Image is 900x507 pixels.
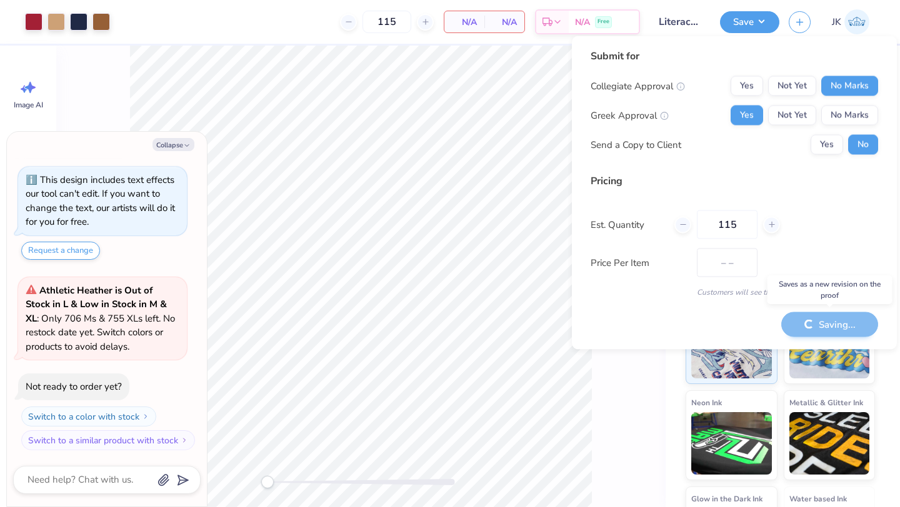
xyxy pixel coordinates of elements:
input: Untitled Design [649,9,711,34]
div: Collegiate Approval [591,79,685,93]
span: Image AI [14,100,43,110]
button: No Marks [821,106,878,126]
label: Est. Quantity [591,217,665,232]
div: Greek Approval [591,108,669,122]
button: Collapse [152,138,194,151]
span: Glow in the Dark Ink [691,492,762,505]
span: JK [832,15,841,29]
div: Accessibility label [261,476,274,488]
span: Water based Ink [789,492,847,505]
span: : Only 706 Ms & 755 XLs left. No restock date yet. Switch colors or products to avoid delays. [26,284,175,353]
button: Request a change [21,242,100,260]
button: Yes [731,106,763,126]
div: Send a Copy to Client [591,137,681,152]
input: – – [362,11,411,33]
button: Yes [811,135,843,155]
button: Yes [731,76,763,96]
span: N/A [575,16,590,29]
span: N/A [492,16,517,29]
button: Not Yet [768,76,816,96]
div: Not ready to order yet? [26,380,122,393]
div: Customers will see this price on HQ. [591,287,878,298]
img: Joshua Kelley [844,9,869,34]
img: Metallic & Glitter Ink [789,412,870,475]
button: No Marks [821,76,878,96]
button: Switch to a color with stock [21,406,156,426]
div: Submit for [591,49,878,64]
label: Price Per Item [591,255,687,270]
span: N/A [452,16,477,29]
a: JK [826,9,875,34]
div: This design includes text effects our tool can't edit. If you want to change the text, our artist... [26,174,175,229]
span: Metallic & Glitter Ink [789,396,863,409]
span: Neon Ink [691,396,722,409]
img: Switch to a similar product with stock [181,436,188,444]
strong: Athletic Heather is Out of Stock in L & Low in Stock in M & XL [26,284,167,325]
img: Switch to a color with stock [142,413,149,420]
span: Free [597,17,609,26]
div: Pricing [591,174,878,189]
button: Save [720,11,779,33]
button: Not Yet [768,106,816,126]
button: Switch to a similar product with stock [21,430,195,450]
div: Saves as a new revision on the proof [767,275,892,304]
img: Neon Ink [691,412,772,475]
button: No [848,135,878,155]
input: – – [697,210,757,239]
